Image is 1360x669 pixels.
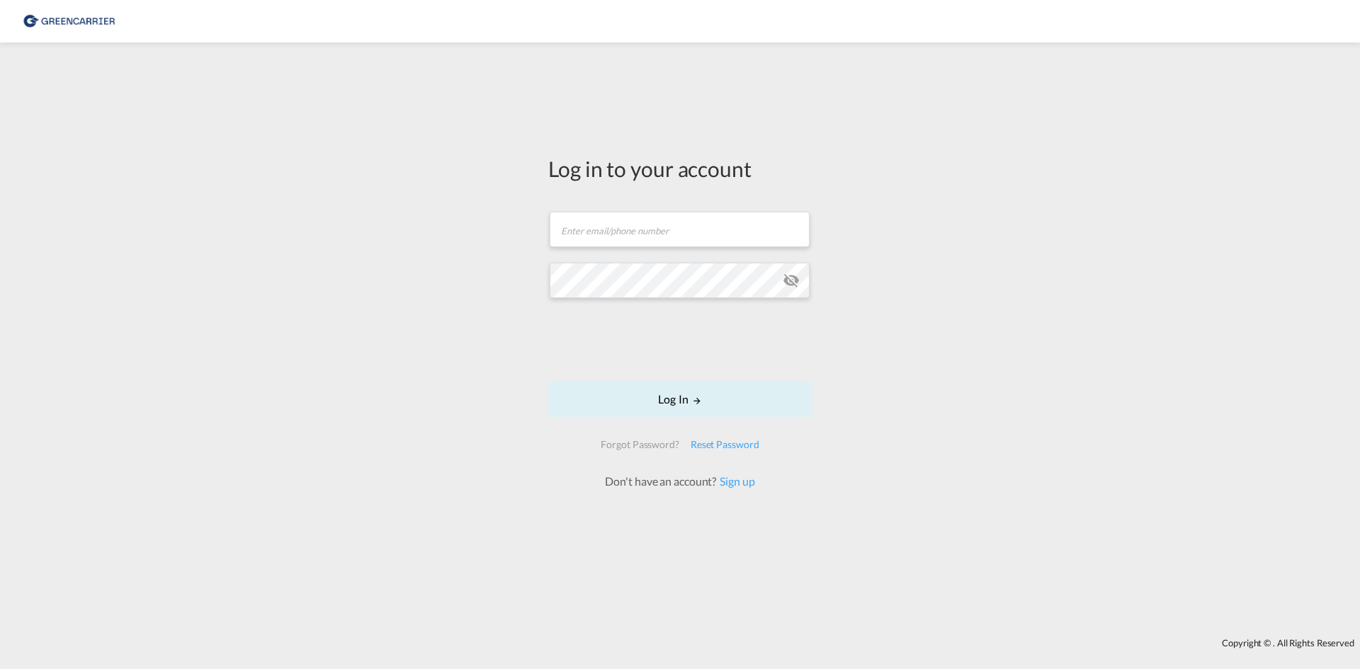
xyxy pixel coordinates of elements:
[716,474,754,488] a: Sign up
[589,474,770,489] div: Don't have an account?
[685,432,765,457] div: Reset Password
[783,272,800,289] md-icon: icon-eye-off
[550,212,810,247] input: Enter email/phone number
[572,312,788,367] iframe: reCAPTCHA
[21,6,117,38] img: 8cf206808afe11efa76fcd1e3d746489.png
[548,382,812,417] button: LOGIN
[595,432,684,457] div: Forgot Password?
[548,154,812,183] div: Log in to your account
